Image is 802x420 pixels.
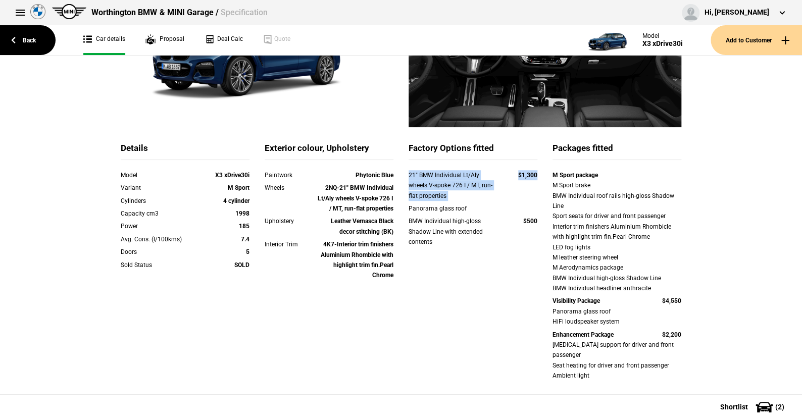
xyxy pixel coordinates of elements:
[246,248,249,255] strong: 5
[318,184,393,212] strong: 2NQ-21" BMW Individual Lt/Aly wheels V-spoke 726 I / MT, run-flat properties
[553,180,681,293] div: M Sport brake BMW Individual roof rails high-gloss Shadow Line Sport seats for driver and front p...
[234,261,249,269] strong: SOLD
[265,216,316,226] div: Upholstery
[228,184,249,191] strong: M Sport
[121,221,198,231] div: Power
[265,239,316,249] div: Interior Trim
[409,203,499,214] div: Panorama glass roof
[223,197,249,204] strong: 4 cylinder
[553,340,681,381] div: [MEDICAL_DATA] support for driver and front passenger Seat heating for driver and front passenger...
[220,8,267,17] span: Specification
[321,241,393,279] strong: 4K7-Interior trim finishers Aluminium Rhombicle with highlight trim fin.Pearl Chrome
[265,183,316,193] div: Wheels
[145,25,184,55] a: Proposal
[83,25,125,55] a: Car details
[265,170,316,180] div: Paintwork
[705,8,769,18] div: Hi, [PERSON_NAME]
[215,172,249,179] strong: X3 xDrive30i
[356,172,393,179] strong: Phytonic Blue
[711,25,802,55] button: Add to Customer
[121,170,198,180] div: Model
[331,218,393,235] strong: Leather Vernasca Black decor stitching (BK)
[553,306,681,327] div: Panorama glass roof HiFi loudspeaker system
[720,403,748,410] span: Shortlist
[518,172,537,179] strong: $1,300
[662,331,681,338] strong: $2,200
[52,4,86,19] img: mini.png
[91,7,267,18] div: Worthington BMW & MINI Garage /
[121,260,198,270] div: Sold Status
[121,234,198,244] div: Avg. Cons. (l/100kms)
[121,208,198,219] div: Capacity cm3
[409,142,537,160] div: Factory Options fitted
[409,170,499,201] div: 21" BMW Individual Lt/Aly wheels V-spoke 726 I / MT, run-flat properties
[265,142,393,160] div: Exterior colour, Upholstery
[642,39,683,48] div: X3 xDrive30i
[30,4,45,19] img: bmw.png
[662,297,681,304] strong: $4,550
[241,236,249,243] strong: 7.4
[121,142,249,160] div: Details
[409,216,499,247] div: BMW Individual high-gloss Shadow Line with extended contents
[239,223,249,230] strong: 185
[553,172,598,179] strong: M Sport package
[553,331,614,338] strong: Enhancement Package
[235,210,249,217] strong: 1998
[121,196,198,206] div: Cylinders
[705,394,802,419] button: Shortlist(2)
[642,32,683,39] div: Model
[523,218,537,225] strong: $500
[205,25,243,55] a: Deal Calc
[121,183,198,193] div: Variant
[121,247,198,257] div: Doors
[775,403,784,410] span: ( 2 )
[553,142,681,160] div: Packages fitted
[553,297,600,304] strong: Visibility Package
